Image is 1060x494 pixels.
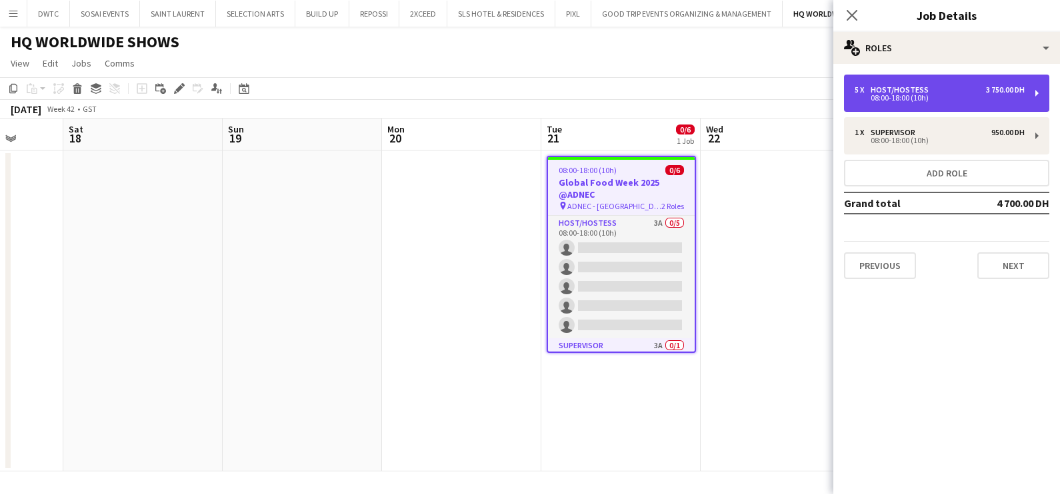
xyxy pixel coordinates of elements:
button: Add role [844,160,1049,186]
h1: HQ WORLDWIDE SHOWS [11,32,179,52]
div: 950.00 DH [991,128,1025,137]
span: 2 Roles [661,201,684,211]
div: 08:00-18:00 (10h) [855,137,1025,144]
td: Grand total [844,192,965,214]
button: PIXL [555,1,591,27]
div: Supervisor [871,128,921,137]
app-card-role: Supervisor3A0/108:00-18:00 (10h) [548,338,695,383]
a: Comms [99,55,140,72]
button: Next [977,252,1049,279]
div: Roles [833,32,1060,64]
div: GST [83,104,97,114]
a: View [5,55,35,72]
h3: Global Food Week 2025 @ADNEC [548,176,695,200]
div: 1 Job [677,136,694,146]
app-card-role: Host/Hostess3A0/508:00-18:00 (10h) [548,216,695,338]
div: 5 x [855,85,871,95]
button: REPOSSI [349,1,399,27]
span: 0/6 [665,165,684,175]
span: View [11,57,29,69]
button: SAINT LAURENT [140,1,216,27]
button: SOSAI EVENTS [70,1,140,27]
button: SLS HOTEL & RESIDENCES [447,1,555,27]
a: Edit [37,55,63,72]
span: Edit [43,57,58,69]
button: 2XCEED [399,1,447,27]
td: 4 700.00 DH [965,192,1049,214]
button: BUILD UP [295,1,349,27]
span: Jobs [71,57,91,69]
span: Sat [69,123,83,135]
span: 19 [226,130,244,146]
span: Sun [228,123,244,135]
span: 22 [704,130,723,146]
span: Mon [387,123,405,135]
div: [DATE] [11,103,41,116]
span: 20 [385,130,405,146]
button: DWTC [27,1,70,27]
h3: Job Details [833,7,1060,24]
span: Wed [706,123,723,135]
span: Comms [105,57,135,69]
app-job-card: 08:00-18:00 (10h)0/6Global Food Week 2025 @ADNEC ADNEC - [GEOGRAPHIC_DATA]2 RolesHost/Hostess3A0/... [547,156,696,353]
span: 08:00-18:00 (10h) [559,165,617,175]
span: 0/6 [676,124,695,134]
span: ADNEC - [GEOGRAPHIC_DATA] [567,201,661,211]
span: 21 [545,130,562,146]
button: SELECTION ARTS [216,1,295,27]
button: HQ WORLDWIDE SHOWS [783,1,889,27]
div: 3 750.00 DH [986,85,1025,95]
a: Jobs [66,55,97,72]
span: 18 [67,130,83,146]
button: GOOD TRIP EVENTS ORGANIZING & MANAGEMENT [591,1,783,27]
div: 08:00-18:00 (10h) [855,95,1025,101]
div: Host/Hostess [871,85,934,95]
button: Previous [844,252,916,279]
span: Tue [547,123,562,135]
div: 1 x [855,128,871,137]
span: Week 42 [44,104,77,114]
